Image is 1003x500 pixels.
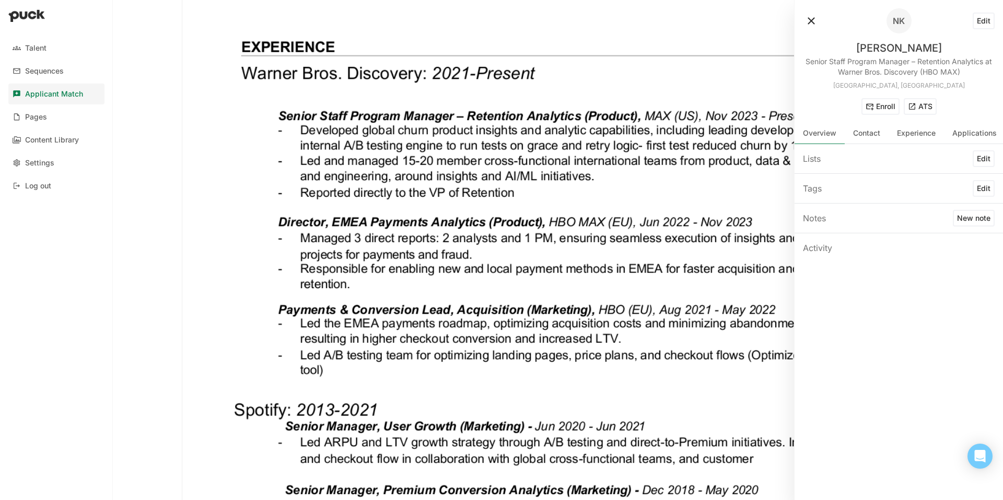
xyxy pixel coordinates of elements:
[8,152,104,173] a: Settings
[803,242,832,254] div: Activity
[8,129,104,150] a: Content Library
[904,98,937,115] button: ATS
[973,13,995,29] button: Edit
[8,38,104,58] a: Talent
[25,182,51,191] div: Log out
[967,444,993,469] div: Open Intercom Messenger
[803,182,822,195] div: Tags
[25,44,46,53] div: Talent
[25,159,54,168] div: Settings
[973,180,995,197] button: Edit
[25,67,64,76] div: Sequences
[856,42,942,54] div: [PERSON_NAME]
[803,152,821,165] div: Lists
[25,113,47,122] div: Pages
[8,106,104,127] a: Pages
[897,129,936,138] div: Experience
[8,84,104,104] a: Applicant Match
[803,56,995,77] div: Senior Staff Program Manager – Retention Analytics at Warner Bros. Discovery (HBO MAX)
[833,79,965,90] div: [GEOGRAPHIC_DATA], [GEOGRAPHIC_DATA]
[803,212,826,224] div: Notes
[25,136,79,145] div: Content Library
[893,17,905,25] div: NK
[952,129,997,138] div: Applications
[973,150,995,167] button: Edit
[953,210,995,227] button: New note
[803,129,836,138] div: Overview
[861,98,900,115] button: Enroll
[8,61,104,81] a: Sequences
[25,90,83,99] div: Applicant Match
[853,129,880,138] div: Contact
